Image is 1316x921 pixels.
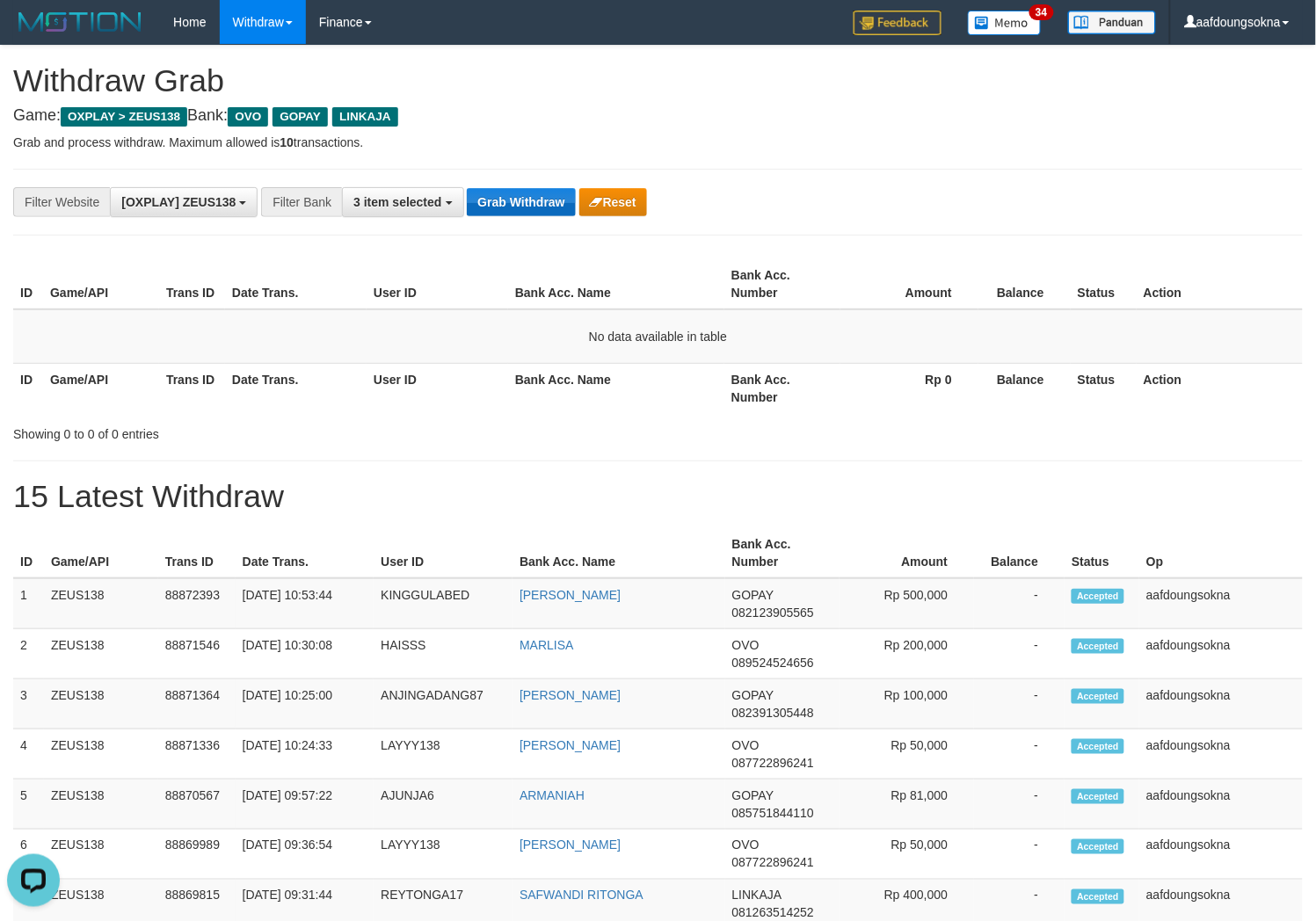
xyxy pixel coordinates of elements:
span: GOPAY [732,788,774,802]
td: ZEUS138 [44,679,158,729]
span: OVO [732,738,760,752]
span: 3 item selected [353,195,441,209]
td: aafdoungsokna [1139,780,1303,830]
span: Copy 082391305448 to clipboard [732,706,814,720]
td: Rp 50,000 [840,830,975,880]
td: ZEUS138 [44,729,158,780]
td: LAYYY138 [374,830,513,880]
button: 3 item selected [342,187,463,217]
span: OVO [732,638,760,652]
span: 34 [1029,4,1053,20]
td: ZEUS138 [44,830,158,880]
th: Trans ID [158,528,236,578]
span: Copy 089524524656 to clipboard [732,656,814,670]
th: Bank Acc. Name [508,363,724,413]
td: ZEUS138 [44,780,158,830]
th: Bank Acc. Name [508,259,724,309]
a: ARMANIAH [520,788,585,802]
th: ID [13,528,44,578]
span: Accepted [1072,789,1124,804]
span: Copy 087722896241 to clipboard [732,856,814,870]
a: MARLISA [520,638,573,652]
th: Rp 0 [840,363,978,413]
h4: Game: Bank: [13,107,1303,125]
a: SAFWANDI RITONGA [520,888,643,903]
td: Rp 81,000 [840,780,975,830]
td: - [974,830,1065,880]
td: aafdoungsokna [1139,679,1303,729]
th: Bank Acc. Name [513,528,725,578]
th: Balance [978,259,1071,309]
span: Accepted [1072,689,1124,704]
td: [DATE] 09:36:54 [236,830,374,880]
th: User ID [367,259,508,309]
td: [DATE] 10:53:44 [236,578,374,629]
td: AJUNJA6 [374,780,513,830]
td: 88871364 [158,679,236,729]
td: LAYYY138 [374,729,513,780]
th: Game/API [43,259,159,309]
a: [PERSON_NAME] [520,838,621,852]
td: - [974,629,1065,679]
th: Game/API [44,528,158,578]
td: aafdoungsokna [1139,729,1303,780]
th: Status [1071,363,1137,413]
td: ZEUS138 [44,578,158,629]
td: ANJINGADANG87 [374,679,513,729]
th: Game/API [43,363,159,413]
span: Copy 082123905565 to clipboard [732,606,814,620]
th: Balance [974,528,1065,578]
strong: 10 [280,135,294,149]
button: Grab Withdraw [467,188,575,216]
th: ID [13,259,43,309]
span: OVO [732,838,760,852]
th: Bank Acc. Number [724,363,840,413]
td: - [974,679,1065,729]
td: - [974,578,1065,629]
h1: Withdraw Grab [13,63,1303,98]
td: 3 [13,679,44,729]
div: Filter Website [13,187,110,217]
span: Copy 081263514252 to clipboard [732,906,814,920]
td: 1 [13,578,44,629]
th: Trans ID [159,363,225,413]
img: panduan.png [1068,11,1156,34]
td: [DATE] 10:25:00 [236,679,374,729]
td: Rp 200,000 [840,629,975,679]
span: OVO [228,107,268,127]
div: Filter Bank [261,187,342,217]
div: Showing 0 to 0 of 0 entries [13,418,535,443]
td: 4 [13,729,44,780]
td: [DATE] 09:57:22 [236,780,374,830]
span: Accepted [1072,839,1124,854]
span: Accepted [1072,639,1124,654]
td: 5 [13,780,44,830]
th: Action [1137,363,1303,413]
span: GOPAY [273,107,328,127]
button: [OXPLAY] ZEUS138 [110,187,258,217]
span: LINKAJA [732,888,782,903]
p: Grab and process withdraw. Maximum allowed is transactions. [13,134,1303,151]
span: Accepted [1072,889,1124,904]
td: Rp 100,000 [840,679,975,729]
td: 88869989 [158,830,236,880]
button: Open LiveChat chat widget [7,7,60,60]
th: Status [1065,528,1139,578]
span: Accepted [1072,739,1124,754]
span: LINKAJA [332,107,398,127]
img: MOTION_logo.png [13,9,147,35]
td: [DATE] 10:24:33 [236,729,374,780]
span: [OXPLAY] ZEUS138 [121,195,236,209]
th: Trans ID [159,259,225,309]
th: User ID [374,528,513,578]
th: Bank Acc. Number [725,528,840,578]
th: ID [13,363,43,413]
td: 6 [13,830,44,880]
th: Bank Acc. Number [724,259,840,309]
td: [DATE] 10:30:08 [236,629,374,679]
td: 2 [13,629,44,679]
th: Date Trans. [225,363,367,413]
td: - [974,729,1065,780]
td: 88872393 [158,578,236,629]
td: Rp 50,000 [840,729,975,780]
